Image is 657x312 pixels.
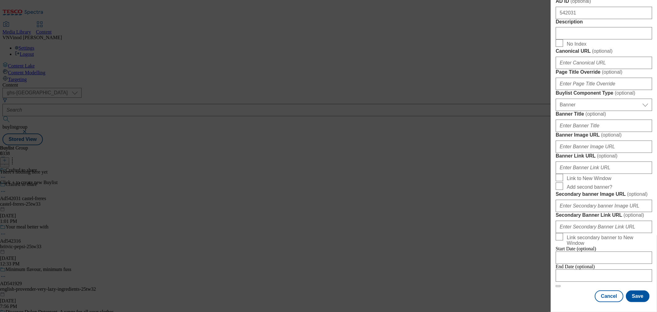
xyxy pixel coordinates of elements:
input: Enter Banner Title [556,120,652,132]
input: Enter Secondary banner Image URL [556,200,652,212]
label: Banner Image URL [556,132,652,138]
label: Secondary banner Image URL [556,191,652,197]
input: Enter Description [556,27,652,39]
label: Canonical URL [556,48,652,54]
input: Enter Canonical URL [556,57,652,69]
input: Enter Date [556,269,652,282]
button: Cancel [595,290,623,302]
span: Link to New Window [567,176,611,181]
label: Page Title Override [556,69,652,75]
span: ( optional ) [586,111,606,117]
label: Buylist Component Type [556,90,652,96]
span: No Index [567,41,586,47]
span: End Date (optional) [556,264,595,269]
span: ( optional ) [623,212,644,218]
span: Start Date (optional) [556,246,596,251]
input: Enter Banner Link URL [556,162,652,174]
label: Banner Title [556,111,652,117]
label: Description [556,19,652,25]
input: Enter Banner Image URL [556,141,652,153]
span: ( optional ) [601,132,622,138]
label: Secondary Banner Link URL [556,212,652,218]
button: Save [626,290,650,302]
span: Add second banner? [567,184,612,190]
span: ( optional ) [627,191,648,197]
span: Link secondary banner to New Window [567,235,650,246]
span: ( optional ) [592,48,613,54]
label: Banner Link URL [556,153,652,159]
span: ( optional ) [602,69,623,75]
span: ( optional ) [597,153,618,158]
span: ( optional ) [615,90,635,96]
input: Enter AD ID [556,7,652,19]
input: Enter Secondary Banner Link URL [556,221,652,233]
input: Enter Page Title Override [556,78,652,90]
input: Enter Date [556,252,652,264]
